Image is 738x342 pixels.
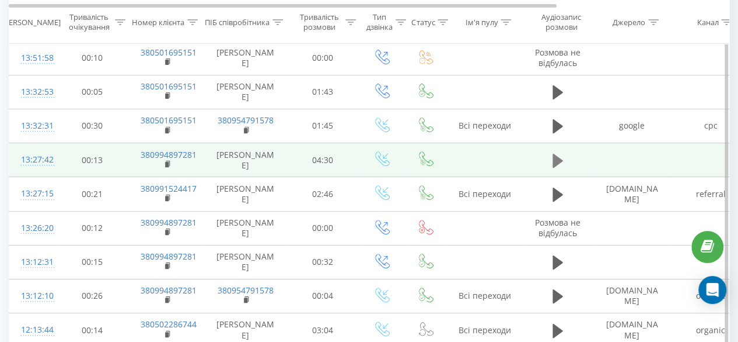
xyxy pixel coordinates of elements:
[593,109,671,143] td: google
[697,17,718,27] div: Канал
[205,211,286,245] td: [PERSON_NAME]
[141,251,197,262] a: 380994897281
[141,149,197,160] a: 380994897281
[56,177,129,211] td: 00:21
[21,47,44,70] div: 13:51:58
[56,279,129,313] td: 00:26
[2,17,61,27] div: [PERSON_NAME]
[56,109,129,143] td: 00:30
[447,279,523,313] td: Всі переходи
[21,285,44,308] div: 13:12:10
[56,211,129,245] td: 00:12
[141,217,197,228] a: 380994897281
[56,41,129,75] td: 00:10
[593,279,671,313] td: [DOMAIN_NAME]
[286,109,359,143] td: 01:45
[205,245,286,279] td: [PERSON_NAME]
[218,285,274,296] a: 380954791578
[141,81,197,92] a: 380501695151
[56,143,129,177] td: 00:13
[141,183,197,194] a: 380991524417
[21,251,44,274] div: 13:12:31
[286,279,359,313] td: 00:04
[21,81,44,103] div: 13:32:53
[21,217,44,240] div: 13:26:20
[465,17,498,27] div: Ім'я пулу
[205,41,286,75] td: [PERSON_NAME]
[286,245,359,279] td: 00:32
[141,285,197,296] a: 380994897281
[286,177,359,211] td: 02:46
[218,115,274,126] a: 380954791578
[21,148,44,171] div: 13:27:42
[535,47,580,68] span: Розмова не відбулась
[21,319,44,341] div: 12:13:44
[366,12,393,32] div: Тип дзвінка
[141,47,197,58] a: 380501695151
[205,75,286,109] td: [PERSON_NAME]
[535,217,580,239] span: Розмова не відбулась
[698,276,726,304] div: Open Intercom Messenger
[21,115,44,137] div: 13:32:31
[286,143,359,177] td: 04:30
[141,319,197,330] a: 380502286744
[141,115,197,126] a: 380501695151
[286,75,359,109] td: 01:43
[613,17,645,27] div: Джерело
[205,143,286,177] td: [PERSON_NAME]
[205,17,270,27] div: ПІБ співробітника
[296,12,342,32] div: Тривалість розмови
[286,211,359,245] td: 00:00
[286,41,359,75] td: 00:00
[205,177,286,211] td: [PERSON_NAME]
[56,245,129,279] td: 00:15
[66,12,112,32] div: Тривалість очікування
[447,109,523,143] td: Всі переходи
[533,12,589,32] div: Аудіозапис розмови
[132,17,184,27] div: Номер клієнта
[593,177,671,211] td: [DOMAIN_NAME]
[447,177,523,211] td: Всі переходи
[411,17,435,27] div: Статус
[21,182,44,205] div: 13:27:15
[56,75,129,109] td: 00:05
